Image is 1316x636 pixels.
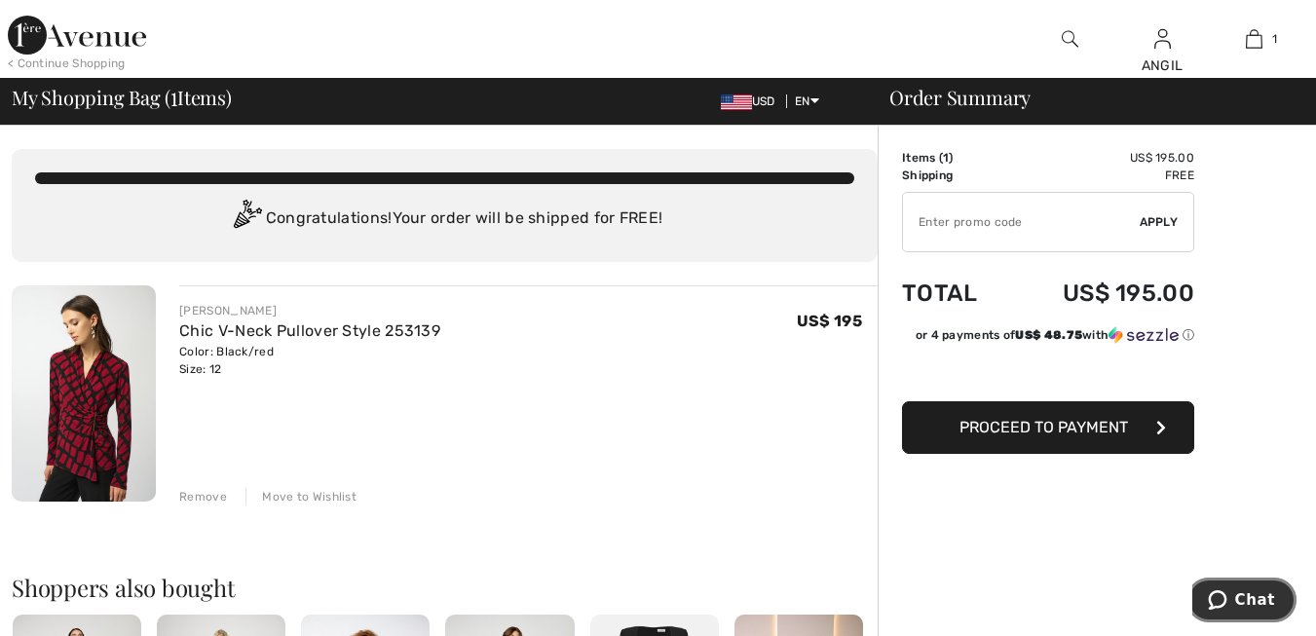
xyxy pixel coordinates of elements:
[179,321,440,340] a: Chic V-Neck Pullover Style 253139
[959,418,1128,436] span: Proceed to Payment
[902,149,1008,167] td: Items ( )
[12,88,232,107] span: My Shopping Bag ( Items)
[179,488,227,505] div: Remove
[1246,27,1262,51] img: My Bag
[902,167,1008,184] td: Shipping
[12,576,878,599] h2: Shoppers also bought
[179,302,440,319] div: [PERSON_NAME]
[12,285,156,502] img: Chic V-Neck Pullover Style 253139
[8,16,146,55] img: 1ère Avenue
[902,326,1194,351] div: or 4 payments ofUS$ 48.75withSezzle Click to learn more about Sezzle
[179,343,440,378] div: Color: Black/red Size: 12
[916,326,1194,344] div: or 4 payments of with
[245,488,357,505] div: Move to Wishlist
[1154,29,1171,48] a: Sign In
[1192,578,1297,626] iframe: Opens a widget where you can chat to one of our agents
[1109,326,1179,344] img: Sezzle
[1209,27,1299,51] a: 1
[902,401,1194,454] button: Proceed to Payment
[1140,213,1179,231] span: Apply
[797,312,862,330] span: US$ 195
[1008,260,1194,326] td: US$ 195.00
[795,94,819,108] span: EN
[8,55,126,72] div: < Continue Shopping
[1015,328,1082,342] span: US$ 48.75
[1008,167,1194,184] td: Free
[866,88,1304,107] div: Order Summary
[227,200,266,239] img: Congratulation2.svg
[1117,56,1208,76] div: ANGIL
[1154,27,1171,51] img: My Info
[721,94,783,108] span: USD
[902,351,1194,394] iframe: PayPal-paypal
[943,151,949,165] span: 1
[35,200,854,239] div: Congratulations! Your order will be shipped for FREE!
[721,94,752,110] img: US Dollar
[1062,27,1078,51] img: search the website
[1272,30,1277,48] span: 1
[1008,149,1194,167] td: US$ 195.00
[902,260,1008,326] td: Total
[170,83,177,108] span: 1
[903,193,1140,251] input: Promo code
